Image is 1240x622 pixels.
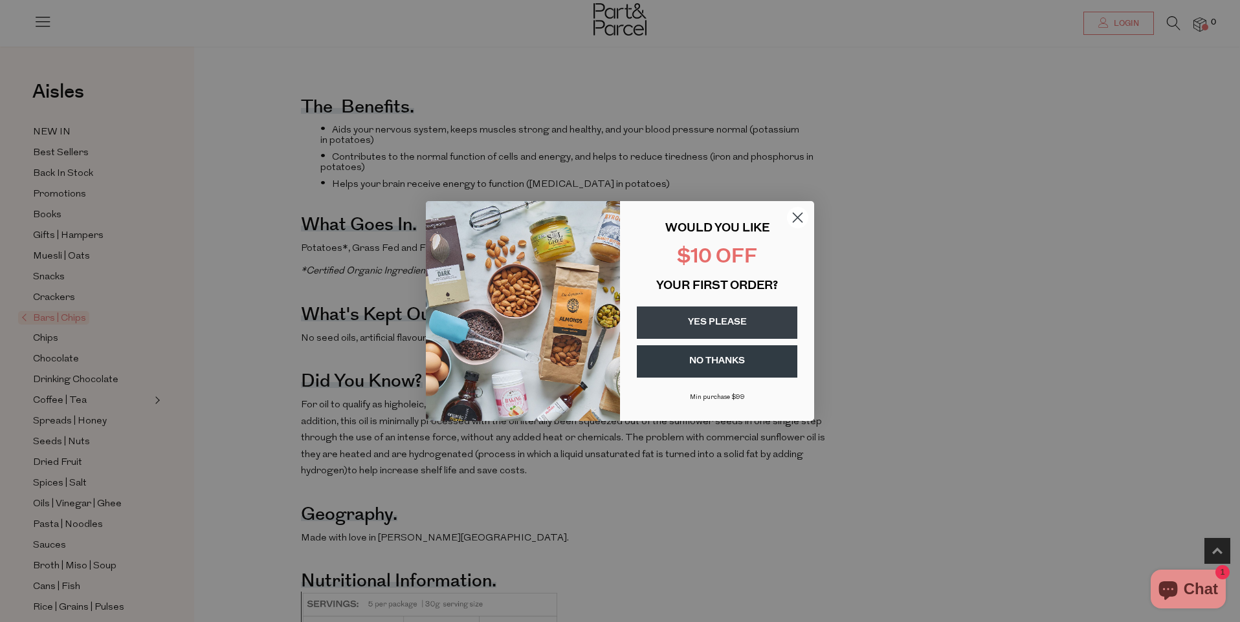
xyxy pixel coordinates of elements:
span: Min purchase $99 [690,394,745,401]
span: $10 OFF [677,248,757,268]
button: Close dialog [786,206,809,229]
span: YOUR FIRST ORDER? [656,281,778,292]
span: WOULD YOU LIKE [665,223,769,235]
inbox-online-store-chat: Shopify online store chat [1147,570,1230,612]
img: 43fba0fb-7538-40bc-babb-ffb1a4d097bc.jpeg [426,201,620,421]
button: YES PLEASE [637,306,797,339]
button: NO THANKS [637,345,797,378]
